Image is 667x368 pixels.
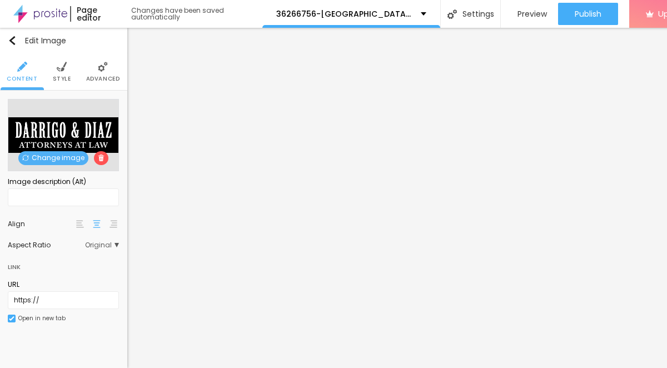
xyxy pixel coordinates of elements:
[93,220,101,228] img: paragraph-center-align.svg
[76,220,84,228] img: paragraph-left-align.svg
[276,10,412,18] p: 36266756-[GEOGRAPHIC_DATA] Personal Injury Lawyer
[98,62,108,72] img: Icone
[8,254,119,274] div: Link
[131,7,262,21] div: Changes have been saved automatically
[18,151,88,165] span: Change image
[98,155,104,161] img: Icone
[447,9,457,19] img: Icone
[9,316,14,321] img: Icone
[575,9,601,18] span: Publish
[501,3,558,25] button: Preview
[18,316,66,321] div: Open in new tab
[7,76,37,82] span: Content
[517,9,547,18] span: Preview
[22,155,29,161] img: Icone
[70,6,120,22] div: Page editor
[8,177,119,187] div: Image description (Alt)
[8,36,17,45] img: Icone
[86,76,120,82] span: Advanced
[8,280,119,290] div: URL
[8,221,74,227] div: Align
[8,242,85,248] div: Aspect Ratio
[85,242,119,248] span: Original
[17,62,27,72] img: Icone
[8,261,21,273] div: Link
[53,76,71,82] span: Style
[558,3,618,25] button: Publish
[8,36,66,45] div: Edit Image
[57,62,67,72] img: Icone
[109,220,117,228] img: paragraph-right-align.svg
